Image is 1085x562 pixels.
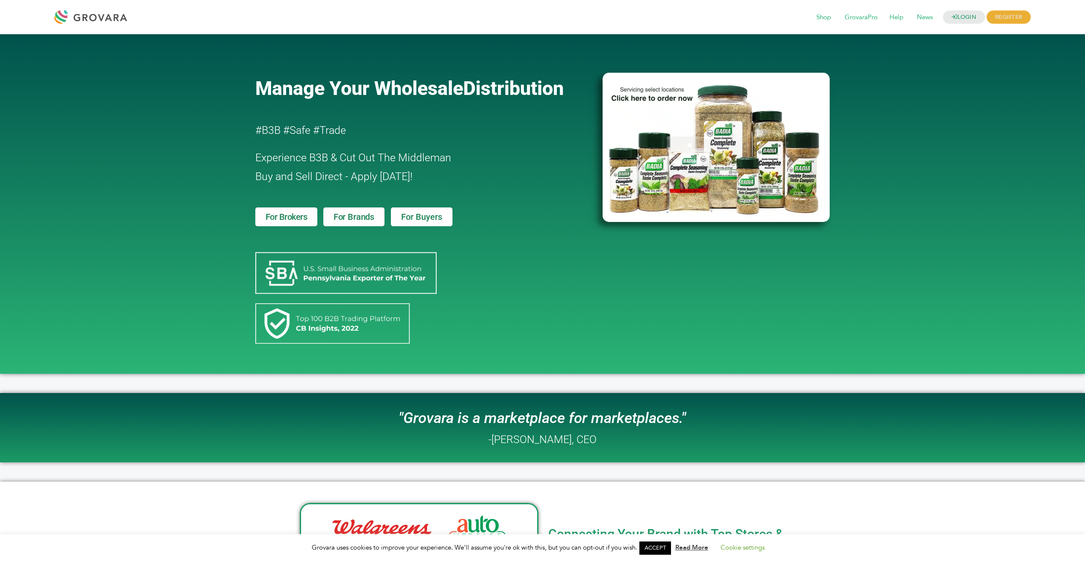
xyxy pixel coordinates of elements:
span: For Brands [334,213,374,221]
span: For Buyers [401,213,442,221]
a: Shop [810,13,837,22]
span: News [911,9,939,26]
span: Distribution [463,77,564,100]
a: GrovaraPro [839,13,884,22]
span: Help [884,9,909,26]
span: Buy and Sell Direct - Apply [DATE]! [255,170,413,183]
span: REGISTER [987,11,1031,24]
span: For Brokers [266,213,307,221]
a: ACCEPT [639,541,671,555]
span: GrovaraPro [839,9,884,26]
h2: Connecting Your Brand with Top Stores & Carriers Worldwide [547,528,786,553]
i: "Grovara is a marketplace for marketplaces." [399,409,686,427]
a: Help [884,13,909,22]
span: Shop [810,9,837,26]
a: For Buyers [391,207,452,226]
a: Read More [675,543,708,552]
a: For Brokers [255,207,318,226]
a: Manage Your WholesaleDistribution [255,77,589,100]
h2: -[PERSON_NAME], CEO [488,434,597,445]
a: Cookie settings [721,543,765,552]
a: LOGIN [943,11,985,24]
span: Manage Your Wholesale [255,77,463,100]
span: Experience B3B & Cut Out The Middleman [255,151,451,164]
a: News [911,13,939,22]
span: Grovara uses cookies to improve your experience. We'll assume you're ok with this, but you can op... [312,543,773,552]
h2: #B3B #Safe #Trade [255,121,554,140]
a: For Brands [323,207,384,226]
